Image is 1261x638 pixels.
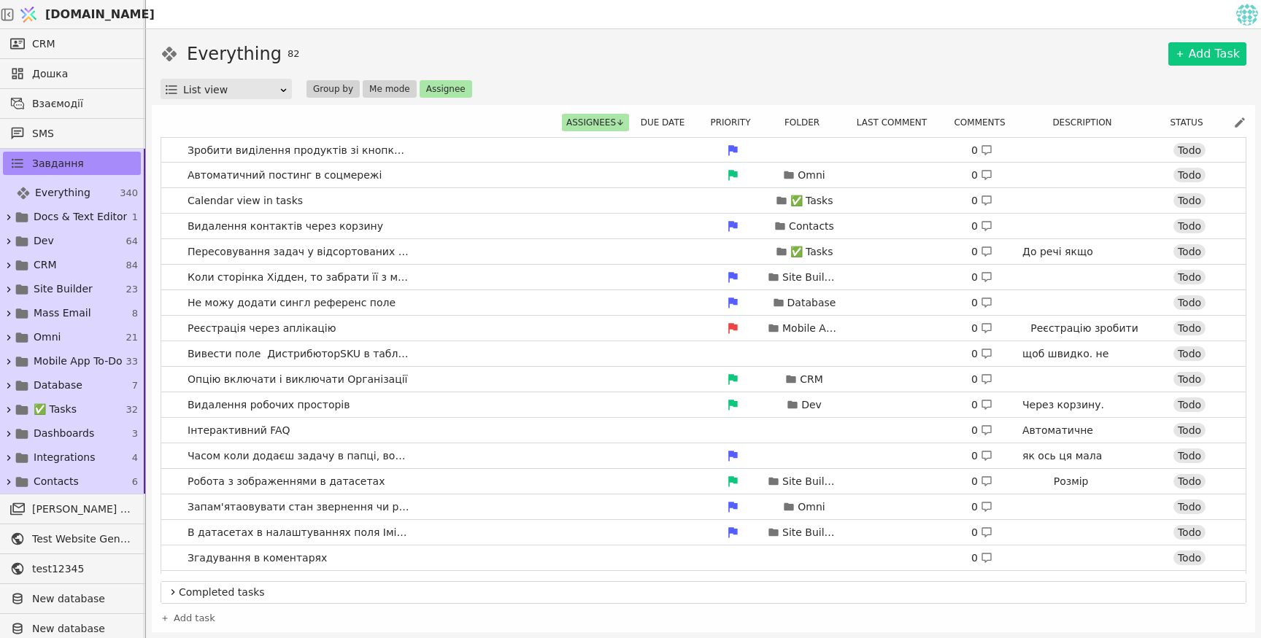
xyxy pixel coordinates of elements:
p: Mobile App To-Do [782,321,841,336]
p: Реєстрацію зробити [1030,321,1138,336]
a: test12345 [3,557,141,580]
div: 0 [971,321,992,336]
button: Description [1048,114,1125,131]
span: Зробити виділення продуктів зі кнопкою ШИФТ [182,140,415,161]
span: Add task [174,611,215,626]
span: Генерація контрактів та документів? [182,573,395,594]
p: Omni [798,168,825,183]
div: List view [183,79,279,100]
h1: Everything [187,41,282,67]
span: 6 [132,475,138,489]
div: Todo [1173,551,1206,565]
p: Contacts [789,219,834,234]
div: 0 [971,219,992,234]
span: 23 [126,282,138,297]
div: 0 [971,423,992,438]
button: Me mode [363,80,417,98]
span: Видалення робочих просторів [182,394,356,416]
span: 4 [132,451,138,465]
button: Due date [636,114,698,131]
span: Dashboards [34,426,94,441]
p: Site Builder [782,270,841,285]
div: Todo [1173,321,1206,335]
span: Everything [35,185,90,201]
div: Comments [949,114,1019,131]
span: Інтерактивний FAQ [182,420,296,441]
span: Completed tasks [179,585,1240,600]
span: 84 [126,258,138,273]
span: Згадування в коментарях [182,548,333,569]
p: ✅ Tasks [790,193,833,209]
a: В датасетах в налаштуваннях поля Імідж - додати опцію - Use Alt textSite Builder0 Todo [161,520,1246,545]
div: Todo [1173,525,1206,540]
div: Todo [1173,244,1206,259]
div: 0 [971,397,992,413]
div: Folder [770,114,843,131]
span: Mobile App To-Do [34,354,123,369]
a: Завдання [3,152,141,175]
span: Часом коли додаєш задачу в папці, вона залітає в корінь [182,446,415,467]
p: До речі якщо сортування по параметру, а він не визначений, то совати задачу можна було б. Наприкл... [1022,244,1146,443]
div: 0 [971,448,992,464]
span: 33 [126,354,138,369]
div: 0 [971,244,992,260]
div: Todo [1173,295,1206,310]
span: Mass Email [34,306,91,321]
button: Assignees [562,114,629,131]
span: 3 [132,427,138,441]
span: Завдання [32,156,84,171]
span: Docs & Text Editor [34,209,127,225]
span: Коли сторінка Хідден, то забрати її з мапи сайту [182,267,415,288]
div: Todo [1173,193,1206,208]
p: Site Builder [782,474,841,489]
a: SMS [3,122,141,145]
span: 21 [126,330,138,345]
span: 8 [132,306,138,321]
span: Site Builder [34,281,93,297]
span: Опцію включати і виключати Організації [182,369,413,390]
a: Робота з зображеннями в датасетахSite Builder0 РозмірTodo [161,469,1246,494]
span: SMS [32,126,134,141]
div: Todo [1173,499,1206,514]
div: Last comment [849,114,944,131]
span: Взаємодії [32,96,134,112]
p: ✅ Tasks [790,244,833,260]
a: Коли сторінка Хідден, то забрати її з мапи сайтуSite Builder0 Todo [161,265,1246,289]
span: Contacts [34,474,79,489]
a: Дошка [3,62,141,85]
div: 0 [971,372,992,387]
div: Todo [1173,270,1206,284]
div: Todo [1173,219,1206,233]
span: Integrations [34,450,95,465]
div: 0 [971,143,992,158]
a: Інтерактивний FAQ0 Автоматичне створення та оновлення розділу з частими питаннями на основі запит... [161,418,1246,443]
div: Assignees [563,114,628,131]
div: 0 [971,193,992,209]
span: 340 [120,186,138,201]
img: 5aac599d017e95b87b19a5333d21c178 [1236,4,1258,26]
a: Генерація контрактів та документів? [161,571,1246,596]
div: Todo [1173,423,1206,437]
div: 0 [971,270,992,285]
span: 1 [132,210,138,225]
div: Due date [634,114,700,131]
img: Logo [18,1,39,28]
a: Автоматичний постинг в соцмережіOmni0 Todo [161,163,1246,187]
div: 0 [971,525,992,540]
span: Видалення контактів через корзину [182,216,389,237]
span: ✅ Tasks [34,402,77,417]
div: Status [1154,114,1227,131]
p: Database [787,295,836,311]
button: Group by [306,80,360,98]
span: test12345 [32,561,134,577]
div: Todo [1173,143,1206,157]
div: Todo [1173,397,1206,412]
button: Assignee [420,80,472,98]
div: 0 [971,295,992,311]
div: Description [1025,114,1149,131]
span: 64 [126,234,138,249]
div: 0 [971,346,992,362]
button: Last comment [852,114,940,131]
span: Дошка [32,66,134,82]
span: 7 [132,378,138,393]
